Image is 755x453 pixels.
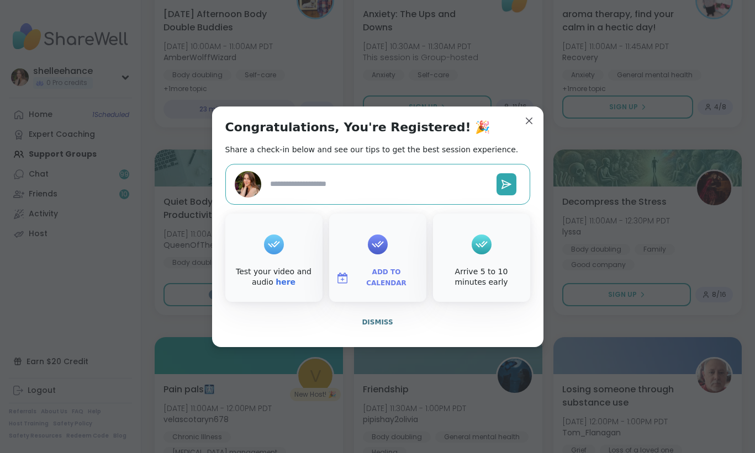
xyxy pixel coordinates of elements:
span: Dismiss [362,318,393,326]
img: ShareWell Logomark [336,271,349,285]
div: Arrive 5 to 10 minutes early [435,267,528,288]
span: Add to Calendar [353,267,420,289]
a: here [276,278,295,286]
img: shelleehance [235,171,261,198]
button: Add to Calendar [331,267,424,290]
h2: Share a check-in below and see our tips to get the best session experience. [225,144,519,155]
div: Test your video and audio [228,267,320,288]
button: Dismiss [225,311,530,334]
h1: Congratulations, You're Registered! 🎉 [225,120,490,135]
